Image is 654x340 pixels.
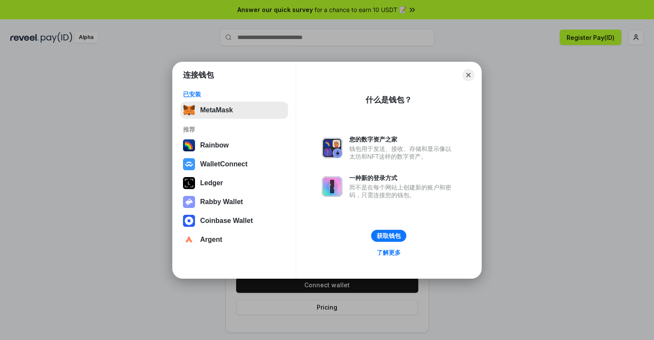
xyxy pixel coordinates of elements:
img: svg+xml,%3Csvg%20xmlns%3D%22http%3A%2F%2Fwww.w3.org%2F2000%2Fsvg%22%20fill%3D%22none%22%20viewBox... [183,196,195,208]
div: Argent [200,236,222,244]
img: svg+xml,%3Csvg%20width%3D%2228%22%20height%3D%2228%22%20viewBox%3D%220%200%2028%2028%22%20fill%3D... [183,234,195,246]
button: Close [462,69,474,81]
button: MetaMask [180,102,288,119]
div: Rainbow [200,141,229,149]
div: 钱包用于发送、接收、存储和显示像以太坊和NFT这样的数字资产。 [349,145,456,160]
img: svg+xml,%3Csvg%20fill%3D%22none%22%20height%3D%2233%22%20viewBox%3D%220%200%2035%2033%22%20width%... [183,104,195,116]
img: svg+xml,%3Csvg%20width%3D%22120%22%20height%3D%22120%22%20viewBox%3D%220%200%20120%20120%22%20fil... [183,139,195,151]
img: svg+xml,%3Csvg%20xmlns%3D%22http%3A%2F%2Fwww.w3.org%2F2000%2Fsvg%22%20fill%3D%22none%22%20viewBox... [322,176,342,197]
div: 什么是钱包？ [366,95,412,105]
div: Ledger [200,179,223,187]
img: svg+xml,%3Csvg%20xmlns%3D%22http%3A%2F%2Fwww.w3.org%2F2000%2Fsvg%22%20fill%3D%22none%22%20viewBox... [322,138,342,158]
img: svg+xml,%3Csvg%20xmlns%3D%22http%3A%2F%2Fwww.w3.org%2F2000%2Fsvg%22%20width%3D%2228%22%20height%3... [183,177,195,189]
div: 您的数字资产之家 [349,135,456,143]
button: Ledger [180,175,288,192]
button: Coinbase Wallet [180,212,288,229]
h1: 连接钱包 [183,70,214,80]
button: Argent [180,231,288,248]
div: 了解更多 [377,249,401,256]
div: 已安装 [183,90,285,98]
div: MetaMask [200,106,233,114]
button: Rainbow [180,137,288,154]
button: 获取钱包 [371,230,406,242]
img: svg+xml,%3Csvg%20width%3D%2228%22%20height%3D%2228%22%20viewBox%3D%220%200%2028%2028%22%20fill%3D... [183,158,195,170]
div: Coinbase Wallet [200,217,253,225]
div: 推荐 [183,126,285,133]
img: svg+xml,%3Csvg%20width%3D%2228%22%20height%3D%2228%22%20viewBox%3D%220%200%2028%2028%22%20fill%3D... [183,215,195,227]
div: 一种新的登录方式 [349,174,456,182]
a: 了解更多 [372,247,406,258]
div: Rabby Wallet [200,198,243,206]
div: 而不是在每个网站上创建新的账户和密码，只需连接您的钱包。 [349,184,456,199]
button: WalletConnect [180,156,288,173]
div: 获取钱包 [377,232,401,240]
div: WalletConnect [200,160,248,168]
button: Rabby Wallet [180,193,288,211]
